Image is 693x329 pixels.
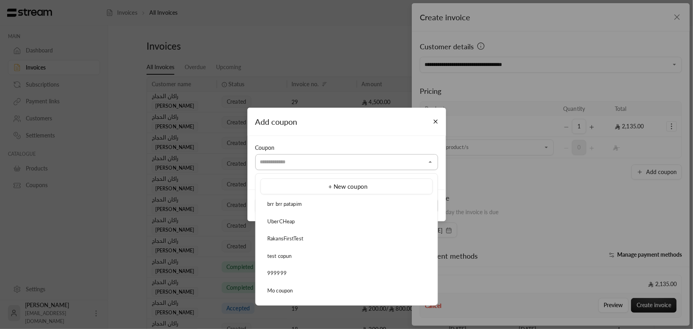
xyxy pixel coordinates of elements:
button: Close [426,157,435,167]
span: 999999 [267,270,287,276]
span: test copun [267,253,291,259]
span: RakansFirstTest [267,235,303,242]
span: brr brr patapim [267,201,302,207]
span: Add coupon [255,117,297,126]
button: Close [429,115,442,129]
span: Mo coupon [267,287,293,294]
div: Coupon [255,144,438,152]
span: UberCHeap [267,218,295,224]
span: wag1 my g [267,304,292,311]
span: + New coupon [328,183,367,190]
